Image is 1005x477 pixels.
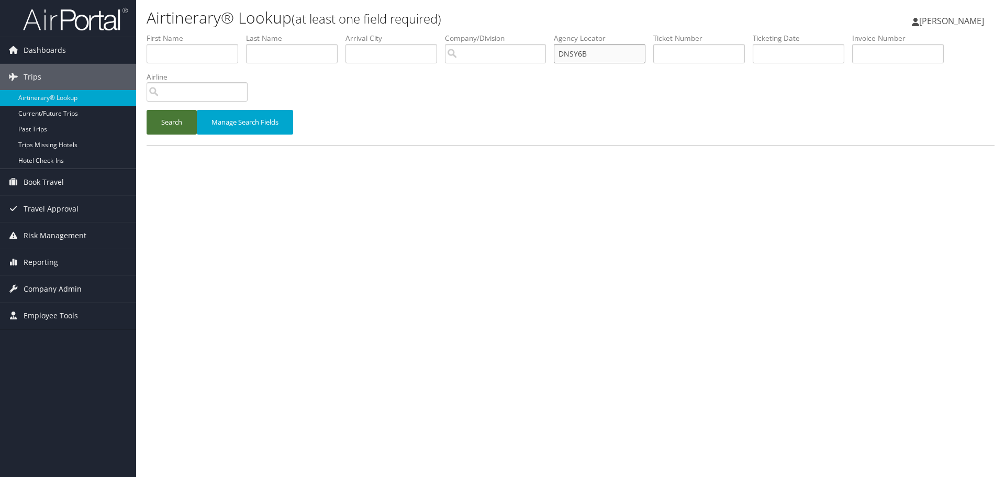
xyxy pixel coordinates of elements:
[24,249,58,275] span: Reporting
[292,10,441,27] small: (at least one field required)
[23,7,128,31] img: airportal-logo.png
[753,33,852,43] label: Ticketing Date
[445,33,554,43] label: Company/Division
[24,169,64,195] span: Book Travel
[24,64,41,90] span: Trips
[24,196,79,222] span: Travel Approval
[24,303,78,329] span: Employee Tools
[147,72,255,82] label: Airline
[24,276,82,302] span: Company Admin
[912,5,995,37] a: [PERSON_NAME]
[852,33,952,43] label: Invoice Number
[246,33,345,43] label: Last Name
[919,15,984,27] span: [PERSON_NAME]
[24,37,66,63] span: Dashboards
[197,110,293,135] button: Manage Search Fields
[147,110,197,135] button: Search
[345,33,445,43] label: Arrival City
[653,33,753,43] label: Ticket Number
[554,33,653,43] label: Agency Locator
[24,223,86,249] span: Risk Management
[147,7,712,29] h1: Airtinerary® Lookup
[147,33,246,43] label: First Name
